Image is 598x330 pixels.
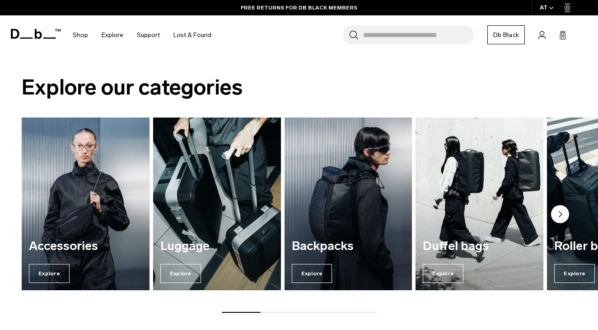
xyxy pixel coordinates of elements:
a: Accessories Explore [22,118,149,290]
a: Luggage Explore [153,118,281,290]
a: Support [137,19,160,51]
button: Next slide [551,205,569,225]
a: Shop [73,19,88,51]
span: Explore [554,264,595,283]
h3: Duffel bags [423,240,536,253]
div: 2 / 7 [153,118,281,290]
h3: Accessories [29,240,142,253]
a: Db Black [487,25,525,44]
a: Lost & Found [173,19,211,51]
a: Duffel bags Explore [416,118,543,290]
a: FREE RETURNS FOR DB BLACK MEMBERS [241,4,357,12]
div: 1 / 7 [22,118,149,290]
span: Explore [423,264,463,283]
h2: Explore our categories [22,71,576,104]
span: Explore [29,264,70,283]
a: Backpacks Explore [285,118,412,290]
span: Explore [292,264,332,283]
h3: Backpacks [292,240,405,253]
h3: Luggage [160,240,274,253]
a: Explore [102,19,123,51]
span: Explore [160,264,201,283]
div: 3 / 7 [285,118,412,290]
nav: Main Navigation [66,15,218,55]
div: 4 / 7 [416,118,543,290]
